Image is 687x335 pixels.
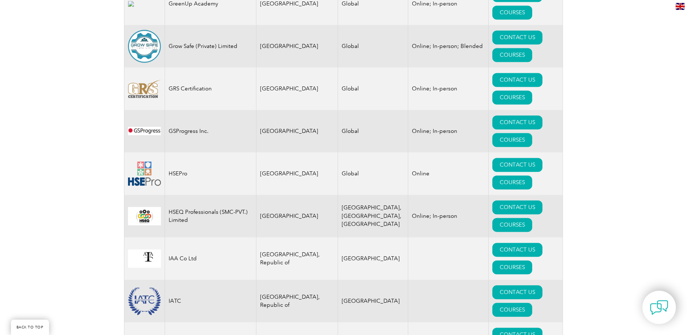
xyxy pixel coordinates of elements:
[256,237,338,280] td: [GEOGRAPHIC_DATA], Republic of
[128,287,161,315] img: ba650c19-93cf-ea11-a813-000d3a79722d-logo.png
[492,73,543,87] a: CONTACT US
[256,152,338,195] td: [GEOGRAPHIC_DATA]
[492,115,543,129] a: CONTACT US
[492,285,543,299] a: CONTACT US
[676,3,685,10] img: en
[165,110,256,152] td: GSProgress Inc.
[128,1,161,7] img: 62d0ecee-e7b0-ea11-a812-000d3ae11abd-logo.jpg
[165,67,256,110] td: GRS Certification
[165,25,256,67] td: Grow Safe (Private) Limited
[165,195,256,237] td: HSEQ Professionals (SMC-PVT.) Limited
[408,110,488,152] td: Online; In-person
[408,195,488,237] td: Online; In-person
[165,280,256,322] td: IATC
[128,161,161,186] img: f6e75cc3-d4c2-ea11-a812-000d3a79722d-logo.png
[256,67,338,110] td: [GEOGRAPHIC_DATA]
[256,25,338,67] td: [GEOGRAPHIC_DATA]
[338,237,408,280] td: [GEOGRAPHIC_DATA]
[492,175,532,189] a: COURSES
[128,122,161,140] img: e024547b-a6e0-e911-a812-000d3a795b83-logo.png
[128,249,161,267] img: f32924ac-d9bc-ea11-a814-000d3a79823d-logo.jpg
[338,152,408,195] td: Global
[128,207,161,225] img: 0aa6851b-16fe-ed11-8f6c-00224814fd52-logo.png
[11,320,49,335] a: BACK TO TOP
[338,25,408,67] td: Global
[492,48,532,62] a: COURSES
[408,152,488,195] td: Online
[338,67,408,110] td: Global
[165,152,256,195] td: HSEPro
[256,280,338,322] td: [GEOGRAPHIC_DATA], Republic of
[492,90,532,104] a: COURSES
[492,260,532,274] a: COURSES
[256,110,338,152] td: [GEOGRAPHIC_DATA]
[165,237,256,280] td: IAA Co Ltd
[492,133,532,147] a: COURSES
[492,30,543,44] a: CONTACT US
[408,25,488,67] td: Online; In-person; Blended
[492,218,532,232] a: COURSES
[492,5,532,19] a: COURSES
[338,110,408,152] td: Global
[492,243,543,257] a: CONTACT US
[492,303,532,317] a: COURSES
[338,280,408,322] td: [GEOGRAPHIC_DATA]
[492,158,543,172] a: CONTACT US
[128,79,161,98] img: 7f517d0d-f5a0-ea11-a812-000d3ae11abd%20-logo.png
[650,298,668,317] img: contact-chat.png
[492,200,543,214] a: CONTACT US
[256,195,338,237] td: [GEOGRAPHIC_DATA]
[338,195,408,237] td: [GEOGRAPHIC_DATA], [GEOGRAPHIC_DATA], [GEOGRAPHIC_DATA]
[128,30,161,63] img: 135759db-fb26-f011-8c4d-00224895b3bc-logo.png
[408,67,488,110] td: Online; In-person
